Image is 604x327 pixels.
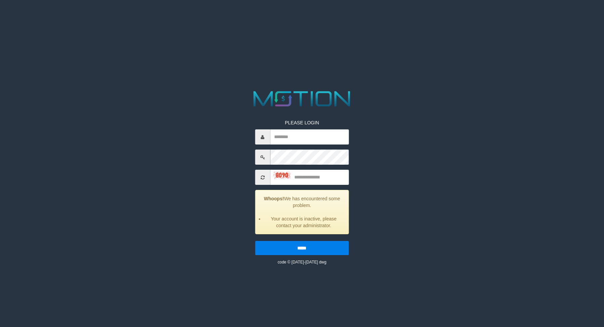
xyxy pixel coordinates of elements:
[255,119,349,126] p: PLEASE LOGIN
[255,190,349,234] div: We has encountered some problem.
[277,260,326,264] small: code © [DATE]-[DATE] dwg
[273,172,290,178] img: captcha
[264,196,284,201] strong: Whoops!
[264,215,344,229] li: Your account is inactive, please contact your administrator.
[249,88,355,109] img: MOTION_logo.png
